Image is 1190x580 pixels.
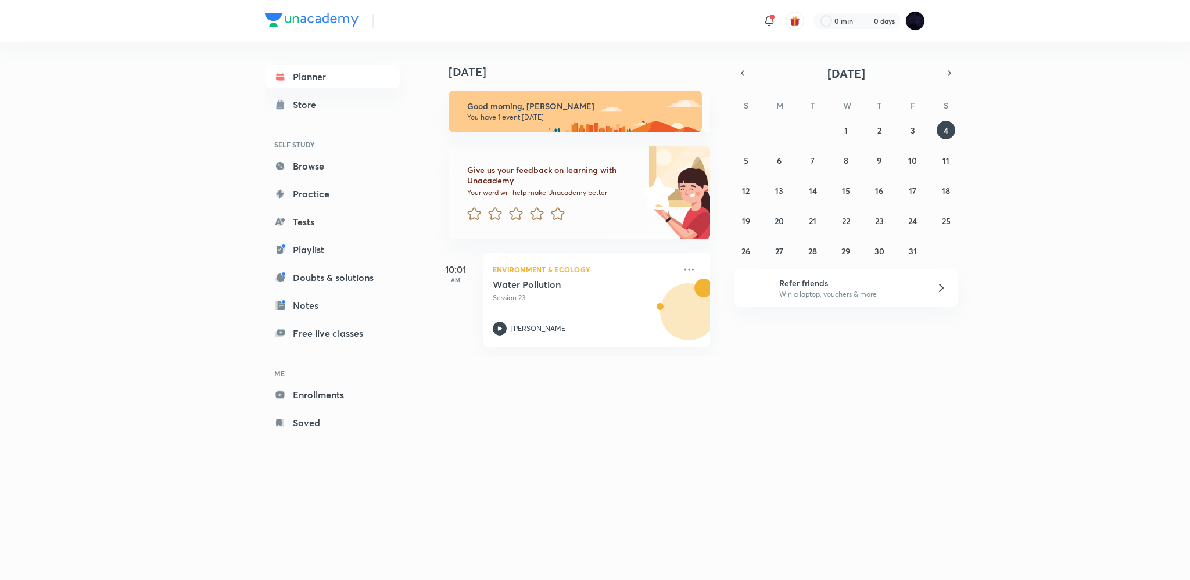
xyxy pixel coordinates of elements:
abbr: October 12, 2025 [742,185,750,196]
img: avatar [790,16,800,26]
img: Company Logo [265,13,359,27]
abbr: Wednesday [843,100,851,111]
img: streak [860,15,872,27]
a: Tests [265,210,400,233]
div: Store [293,98,323,111]
a: Planner [265,65,400,88]
a: Free live classes [265,322,400,345]
abbr: October 7, 2025 [811,155,815,166]
a: Saved [265,411,400,434]
h5: 10:01 [432,262,479,276]
button: [DATE] [751,65,941,81]
a: Notes [265,294,400,317]
abbr: October 9, 2025 [877,155,881,166]
abbr: October 2, 2025 [877,125,881,136]
p: Environment & Ecology [493,262,675,276]
button: October 22, 2025 [837,211,855,230]
button: October 10, 2025 [904,151,922,170]
abbr: October 22, 2025 [842,215,850,226]
button: October 25, 2025 [937,211,955,230]
button: October 9, 2025 [870,151,888,170]
h6: Give us your feedback on learning with Unacademy [467,165,637,186]
h6: Good morning, [PERSON_NAME] [467,101,691,111]
button: October 2, 2025 [870,121,888,139]
abbr: October 4, 2025 [944,125,948,136]
abbr: October 6, 2025 [777,155,782,166]
button: October 23, 2025 [870,211,888,230]
abbr: October 21, 2025 [809,215,816,226]
h5: Water Pollution [493,279,637,290]
button: October 7, 2025 [804,151,822,170]
button: October 17, 2025 [904,181,922,200]
button: October 6, 2025 [770,151,788,170]
img: unacademy [646,279,710,359]
button: October 27, 2025 [770,242,788,260]
p: Your word will help make Unacademy better [467,188,637,197]
a: Doubts & solutions [265,266,400,289]
button: October 20, 2025 [770,211,788,230]
button: October 29, 2025 [837,242,855,260]
abbr: October 31, 2025 [909,246,917,257]
abbr: Friday [911,100,915,111]
button: October 11, 2025 [937,151,955,170]
abbr: October 10, 2025 [908,155,917,166]
h6: ME [265,363,400,383]
button: October 4, 2025 [937,121,955,139]
a: Company Logo [265,13,359,30]
abbr: October 27, 2025 [775,246,783,257]
button: October 16, 2025 [870,181,888,200]
img: morning [449,91,702,132]
button: October 5, 2025 [737,151,755,170]
a: Store [265,93,400,116]
abbr: October 25, 2025 [942,215,951,226]
abbr: October 14, 2025 [809,185,817,196]
button: October 12, 2025 [737,181,755,200]
abbr: October 15, 2025 [842,185,850,196]
abbr: Thursday [877,100,881,111]
button: October 19, 2025 [737,211,755,230]
abbr: October 18, 2025 [942,185,950,196]
button: October 3, 2025 [904,121,922,139]
p: AM [432,276,479,283]
abbr: Monday [776,100,783,111]
h4: [DATE] [449,65,722,79]
a: Browse [265,154,400,178]
button: October 28, 2025 [804,242,822,260]
abbr: October 1, 2025 [844,125,848,136]
button: avatar [786,12,804,30]
abbr: Tuesday [811,100,815,111]
img: Megha Gor [905,11,925,31]
span: [DATE] [827,66,865,81]
button: October 21, 2025 [804,211,822,230]
button: October 1, 2025 [837,121,855,139]
abbr: October 17, 2025 [909,185,916,196]
button: October 8, 2025 [837,151,855,170]
abbr: October 16, 2025 [875,185,883,196]
a: Practice [265,182,400,206]
abbr: October 28, 2025 [808,246,817,257]
abbr: October 29, 2025 [841,246,850,257]
abbr: October 26, 2025 [741,246,750,257]
button: October 14, 2025 [804,181,822,200]
p: Win a laptop, vouchers & more [779,289,922,300]
abbr: October 5, 2025 [744,155,748,166]
button: October 24, 2025 [904,211,922,230]
button: October 18, 2025 [937,181,955,200]
abbr: October 30, 2025 [874,246,884,257]
abbr: October 11, 2025 [942,155,949,166]
abbr: October 8, 2025 [844,155,848,166]
abbr: Sunday [744,100,748,111]
abbr: Saturday [944,100,948,111]
a: Playlist [265,238,400,261]
button: October 31, 2025 [904,242,922,260]
abbr: October 23, 2025 [875,215,884,226]
button: October 26, 2025 [737,242,755,260]
abbr: October 24, 2025 [908,215,917,226]
abbr: October 20, 2025 [775,215,784,226]
img: referral [744,276,767,300]
abbr: October 3, 2025 [911,125,915,136]
a: Enrollments [265,383,400,406]
abbr: October 19, 2025 [742,215,750,226]
button: October 13, 2025 [770,181,788,200]
p: You have 1 event [DATE] [467,113,691,122]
